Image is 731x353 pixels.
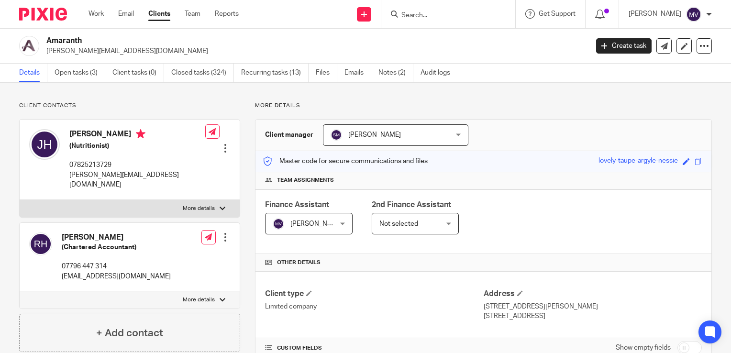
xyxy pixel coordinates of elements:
span: Get Support [539,11,576,17]
p: [EMAIL_ADDRESS][DOMAIN_NAME] [62,272,171,281]
span: [PERSON_NAME] [290,221,343,227]
p: 07825213729 [69,160,205,170]
a: Closed tasks (324) [171,64,234,82]
a: Client tasks (0) [112,64,164,82]
a: Notes (2) [378,64,413,82]
h4: CUSTOM FIELDS [265,344,483,352]
p: Master code for secure communications and files [263,156,428,166]
h3: Client manager [265,130,313,140]
span: Finance Assistant [265,201,329,209]
p: 07796 447 314 [62,262,171,271]
a: Reports [215,9,239,19]
h5: (Chartered Accountant) [62,243,171,252]
h4: Address [484,289,702,299]
span: [PERSON_NAME] [348,132,401,138]
h4: [PERSON_NAME] [62,232,171,243]
i: Primary [136,129,145,139]
p: Limited company [265,302,483,311]
input: Search [400,11,487,20]
img: svg%3E [273,218,284,230]
img: Pixie [19,8,67,21]
p: More details [255,102,712,110]
label: Show empty fields [616,343,671,353]
a: Work [89,9,104,19]
h5: (Nutritionist) [69,141,205,151]
img: svg%3E [29,129,60,160]
img: Logo.png [19,36,39,56]
a: Emails [344,64,371,82]
p: Client contacts [19,102,240,110]
a: Email [118,9,134,19]
a: Details [19,64,47,82]
a: Clients [148,9,170,19]
p: More details [183,205,215,212]
span: Other details [277,259,321,266]
a: Create task [596,38,652,54]
h4: + Add contact [96,326,163,341]
span: Not selected [379,221,418,227]
span: 2nd Finance Assistant [372,201,451,209]
a: Files [316,64,337,82]
a: Recurring tasks (13) [241,64,309,82]
h4: Client type [265,289,483,299]
p: [STREET_ADDRESS] [484,311,702,321]
p: [STREET_ADDRESS][PERSON_NAME] [484,302,702,311]
p: [PERSON_NAME][EMAIL_ADDRESS][DOMAIN_NAME] [46,46,582,56]
a: Team [185,9,200,19]
img: svg%3E [29,232,52,255]
p: More details [183,296,215,304]
a: Audit logs [421,64,457,82]
a: Open tasks (3) [55,64,105,82]
img: svg%3E [686,7,701,22]
img: svg%3E [331,129,342,141]
h4: [PERSON_NAME] [69,129,205,141]
h2: Amaranth [46,36,475,46]
p: [PERSON_NAME] [629,9,681,19]
span: Team assignments [277,176,334,184]
p: [PERSON_NAME][EMAIL_ADDRESS][DOMAIN_NAME] [69,170,205,190]
div: lovely-taupe-argyle-nessie [598,156,678,167]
